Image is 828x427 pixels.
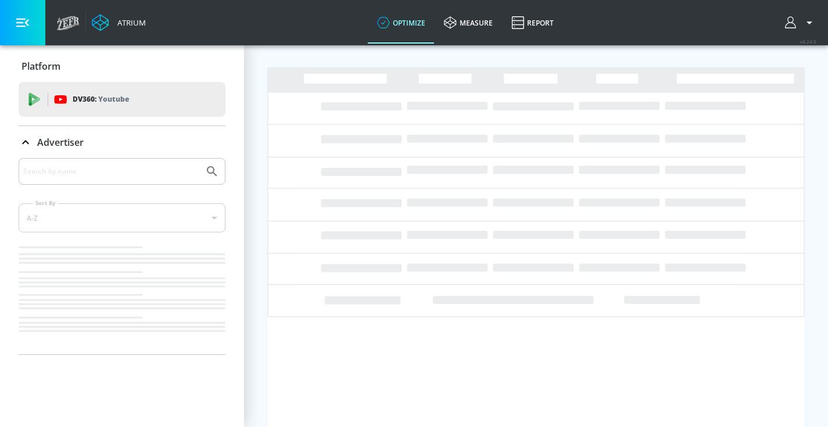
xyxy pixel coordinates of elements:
span: v 4.24.0 [800,38,816,45]
div: Advertiser [19,126,225,159]
div: Atrium [113,17,146,28]
p: Youtube [98,93,129,105]
input: Search by name [23,164,199,179]
p: DV360: [73,93,129,106]
a: optimize [368,2,435,44]
label: Sort By [33,199,58,207]
a: measure [435,2,502,44]
div: Advertiser [19,158,225,354]
a: Atrium [92,14,146,31]
p: Advertiser [37,136,84,149]
div: DV360: Youtube [19,82,225,117]
div: A-Z [19,203,225,232]
p: Platform [21,60,60,73]
nav: list of Advertiser [19,242,225,354]
div: Platform [19,50,225,82]
a: Report [502,2,563,44]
